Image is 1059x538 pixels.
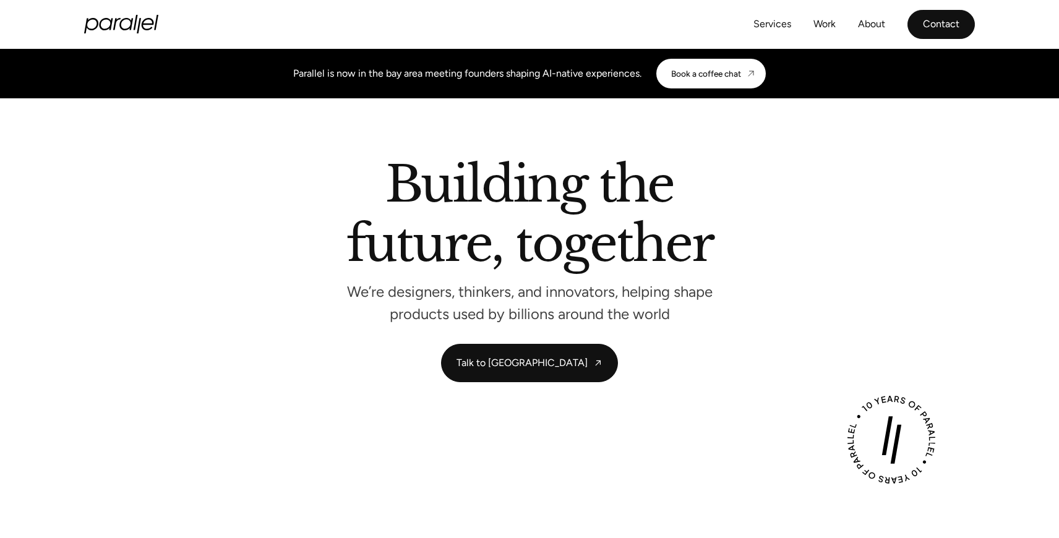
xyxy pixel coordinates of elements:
[813,15,836,33] a: Work
[858,15,885,33] a: About
[753,15,791,33] a: Services
[671,69,741,79] div: Book a coffee chat
[907,10,975,39] a: Contact
[746,69,756,79] img: CTA arrow image
[293,66,641,81] div: Parallel is now in the bay area meeting founders shaping AI-native experiences.
[346,160,713,273] h2: Building the future, together
[344,286,715,319] p: We’re designers, thinkers, and innovators, helping shape products used by billions around the world
[84,15,158,33] a: home
[656,59,766,88] a: Book a coffee chat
